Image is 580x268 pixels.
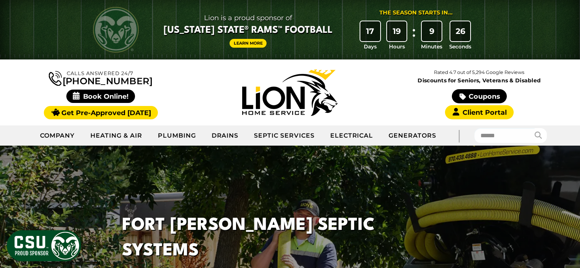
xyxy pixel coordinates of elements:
[379,9,453,17] div: The Season Starts in...
[122,213,400,264] h1: Fort [PERSON_NAME] Septic Systems
[164,12,333,24] span: Lion is a proud sponsor of
[381,126,444,145] a: Generators
[230,39,267,48] a: Learn More
[246,126,322,145] a: Septic Services
[150,126,204,145] a: Plumbing
[360,21,380,41] div: 17
[444,125,474,146] div: |
[32,126,83,145] a: Company
[410,21,418,51] div: :
[389,43,405,50] span: Hours
[44,106,158,119] a: Get Pre-Approved [DATE]
[386,78,572,83] span: Discounts for Seniors, Veterans & Disabled
[385,68,574,77] p: Rated 4.7 out of 5,294 Google Reviews
[6,229,82,262] img: CSU Sponsor Badge
[387,21,407,41] div: 19
[83,126,150,145] a: Heating & Air
[445,105,514,119] a: Client Portal
[422,21,442,41] div: 9
[364,43,377,50] span: Days
[450,21,470,41] div: 26
[242,69,337,116] img: Lion Home Service
[452,89,507,103] a: Coupons
[66,90,135,103] span: Book Online!
[421,43,442,50] span: Minutes
[323,126,381,145] a: Electrical
[449,43,471,50] span: Seconds
[164,24,333,37] span: [US_STATE] State® Rams™ Football
[49,69,153,86] a: [PHONE_NUMBER]
[93,7,139,53] img: CSU Rams logo
[204,126,247,145] a: Drains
